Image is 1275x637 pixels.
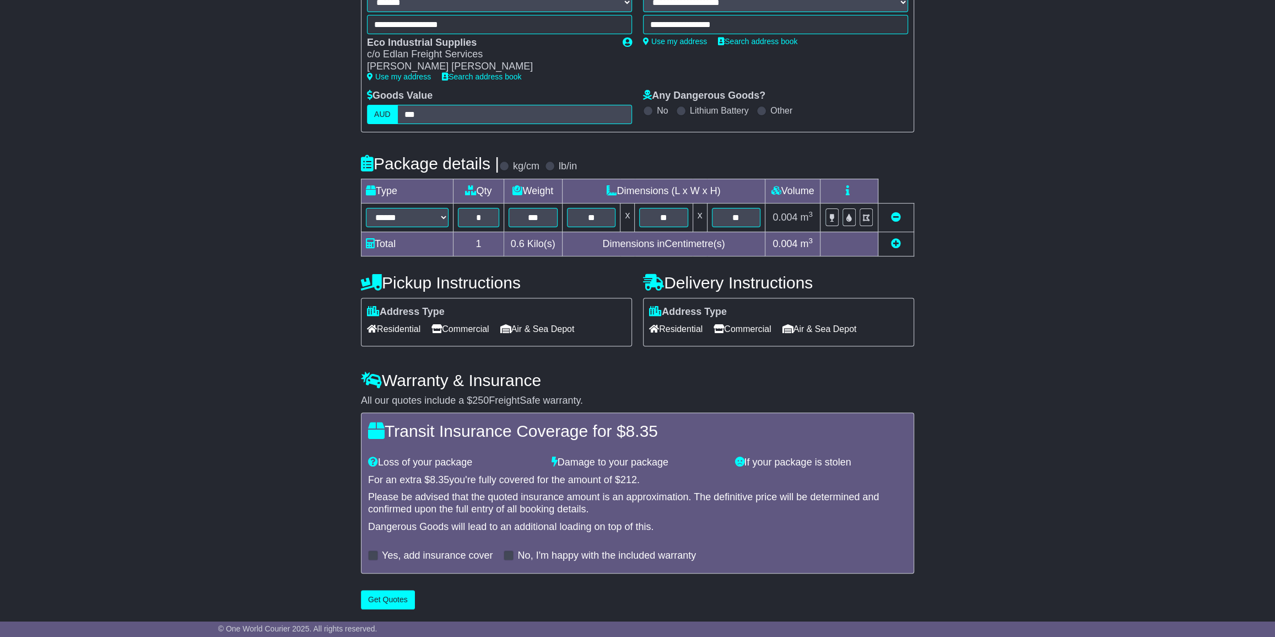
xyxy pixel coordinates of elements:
[361,274,632,292] h4: Pickup Instructions
[431,320,489,338] span: Commercial
[620,203,635,232] td: x
[367,320,420,338] span: Residential
[367,61,612,73] div: [PERSON_NAME] [PERSON_NAME]
[367,37,612,49] div: Eco Industrial Supplies
[218,624,377,633] span: © One World Courier 2025. All rights reserved.
[800,238,813,249] span: m
[891,212,901,223] a: Remove this item
[729,457,912,469] div: If your package is stolen
[367,90,433,102] label: Goods Value
[772,238,797,249] span: 0.004
[513,160,539,173] label: kg/cm
[367,105,398,124] label: AUD
[472,395,489,406] span: 250
[511,238,525,249] span: 0.6
[690,105,749,116] label: Lithium Battery
[361,395,914,407] div: All our quotes include a $ FreightSafe warranty.
[361,232,453,256] td: Total
[367,49,612,61] div: c/o Edlan Freight Services
[367,72,431,81] a: Use my address
[625,422,657,440] span: 8.35
[368,474,907,486] div: For an extra $ you're fully covered for the amount of $ .
[782,320,857,338] span: Air & Sea Depot
[643,274,914,292] h4: Delivery Instructions
[504,179,562,203] td: Weight
[800,212,813,223] span: m
[361,590,415,609] button: Get Quotes
[368,422,907,440] h4: Transit Insurance Coverage for $
[620,474,637,485] span: 212
[657,105,668,116] label: No
[382,550,493,562] label: Yes, add insurance cover
[442,72,521,81] a: Search address book
[500,320,575,338] span: Air & Sea Depot
[368,521,907,533] div: Dangerous Goods will lead to an additional loading on top of this.
[808,237,813,245] sup: 3
[808,210,813,218] sup: 3
[765,179,820,203] td: Volume
[714,320,771,338] span: Commercial
[361,154,499,173] h4: Package details |
[649,320,703,338] span: Residential
[649,306,727,318] label: Address Type
[770,105,792,116] label: Other
[546,457,730,469] div: Damage to your package
[718,37,797,46] a: Search address book
[361,179,453,203] td: Type
[559,160,577,173] label: lb/in
[562,232,765,256] td: Dimensions in Centimetre(s)
[430,474,449,485] span: 8.35
[517,550,696,562] label: No, I'm happy with the included warranty
[363,457,546,469] div: Loss of your package
[891,238,901,249] a: Add new item
[562,179,765,203] td: Dimensions (L x W x H)
[772,212,797,223] span: 0.004
[643,37,707,46] a: Use my address
[453,179,504,203] td: Qty
[643,90,765,102] label: Any Dangerous Goods?
[367,306,445,318] label: Address Type
[693,203,707,232] td: x
[361,371,914,389] h4: Warranty & Insurance
[504,232,562,256] td: Kilo(s)
[453,232,504,256] td: 1
[368,491,907,515] div: Please be advised that the quoted insurance amount is an approximation. The definitive price will...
